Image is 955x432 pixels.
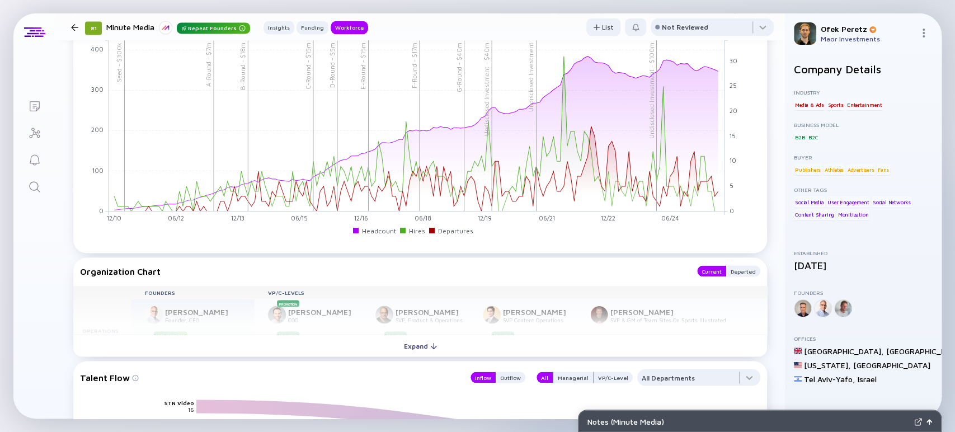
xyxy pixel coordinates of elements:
[168,214,184,222] tspan: 06/12
[538,214,554,222] tspan: 06/21
[496,372,525,383] button: Outflow
[264,22,294,33] div: Insights
[794,347,802,355] img: United Kingdom Flag
[478,214,492,222] tspan: 12/19
[13,145,55,172] a: Reminders
[794,154,933,161] div: Buyer
[794,361,802,369] img: United States Flag
[919,29,928,37] img: Menu
[729,182,733,189] tspan: 5
[804,360,851,370] div: [US_STATE] ,
[80,265,686,276] div: Organization Chart
[188,406,194,413] text: 16
[331,22,368,33] div: Workforce
[264,21,294,34] button: Insights
[877,164,890,175] div: Fans
[837,209,870,220] div: Monitization
[826,99,844,110] div: Sports
[729,82,736,89] tspan: 25
[471,372,496,383] button: Inflow
[824,164,845,175] div: Athletes
[415,214,431,222] tspan: 06/18
[794,196,825,208] div: Social Media
[107,214,121,222] tspan: 12/10
[794,22,816,45] img: Ofek Profile Picture
[858,374,877,384] div: Israel
[794,209,835,220] div: Content Sharing
[106,20,250,34] div: Minute Media
[297,22,328,33] div: Funding
[794,121,933,128] div: Business Model
[794,99,825,110] div: Media & Ads
[397,337,444,354] div: Expand
[794,335,933,342] div: Offices
[99,207,104,214] tspan: 0
[846,99,883,110] div: Entertainment
[91,45,104,53] tspan: 400
[601,214,615,222] tspan: 12/22
[853,360,930,370] div: [GEOGRAPHIC_DATA]
[553,372,593,383] div: Managerial
[164,400,194,406] text: STN Video
[794,375,802,383] img: Israel Flag
[594,372,633,383] button: VP/C-Level
[826,196,870,208] div: User Engagement
[231,214,244,222] tspan: 12/13
[586,18,620,36] button: List
[91,126,104,133] tspan: 200
[297,21,328,34] button: Funding
[537,372,553,383] button: All
[661,214,679,222] tspan: 06/24
[794,186,933,193] div: Other Tags
[872,196,912,208] div: Social Networks
[729,157,736,164] tspan: 10
[91,86,104,93] tspan: 300
[80,369,459,386] div: Talent Flow
[794,63,933,76] h2: Company Details
[794,132,806,143] div: B2B
[804,346,884,356] div: [GEOGRAPHIC_DATA] ,
[794,89,933,96] div: Industry
[92,166,104,173] tspan: 100
[846,164,875,175] div: Advertisers
[697,265,726,276] button: Current
[729,207,733,214] tspan: 0
[804,374,855,384] div: Tel Aviv-Yafo ,
[914,418,922,426] img: Expand Notes
[13,92,55,119] a: Lists
[331,21,368,34] button: Workforce
[794,250,933,256] div: Established
[821,35,915,43] div: Maor Investments
[553,372,594,383] button: Managerial
[177,22,250,34] div: Repeat Founders
[291,214,308,222] tspan: 06/15
[73,334,767,356] button: Expand
[926,419,932,425] img: Open Notes
[13,172,55,199] a: Search
[726,265,760,276] button: Departed
[729,57,737,64] tspan: 30
[807,132,819,143] div: B2C
[13,119,55,145] a: Investor Map
[794,260,933,271] div: [DATE]
[729,107,737,114] tspan: 20
[794,164,822,175] div: Publishers
[794,289,933,296] div: Founders
[662,23,708,31] div: Not Reviewed
[587,417,910,426] div: Notes ( Minute Media )
[729,132,735,139] tspan: 15
[85,21,102,35] div: 81
[821,24,915,34] div: Ofek Peretz
[354,214,368,222] tspan: 12/16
